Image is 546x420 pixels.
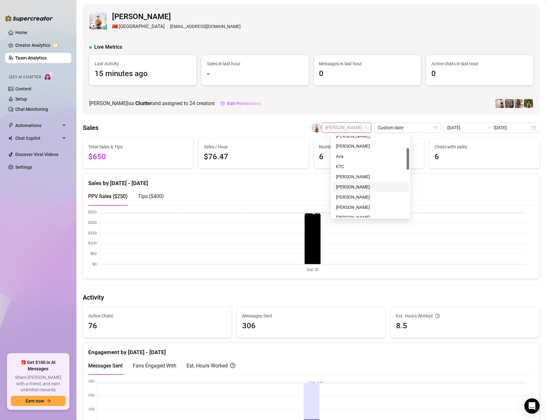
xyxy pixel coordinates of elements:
span: thunderbolt [8,123,13,128]
span: Sales in last hour [207,60,303,67]
span: to [486,125,491,130]
span: Total Sales & Tips [88,143,188,150]
div: Enrique S. [332,182,409,192]
span: Fans Engaged With [133,363,176,369]
img: Ralphy [495,99,504,108]
span: PPV Sales ( $250 ) [88,193,128,199]
div: [PERSON_NAME] [336,194,405,201]
span: Messages Sent [88,363,123,369]
h4: Activity [83,293,540,302]
b: Chatter [135,100,152,106]
div: [PERSON_NAME] [336,143,405,150]
span: Earn now [25,398,44,403]
a: Home [15,30,27,35]
div: Sales by [DATE] - [DATE] [88,174,534,188]
div: [EMAIL_ADDRESS][DOMAIN_NAME] [112,23,241,31]
div: Chloe Louise [332,172,409,182]
span: Active Chats [88,312,226,319]
button: Edit Permissions [220,98,262,109]
img: logo-BBDzfeDw.svg [5,15,53,22]
span: 24 [189,100,195,106]
a: Settings [15,165,32,170]
span: Tips ( $400 ) [138,193,164,199]
span: [PERSON_NAME] [112,11,241,23]
span: $76.47 [204,151,303,163]
span: Live Metrics [94,43,122,51]
span: 76 [88,320,226,332]
span: 306 [242,320,380,332]
span: Share [PERSON_NAME] with a friend, and earn unlimited rewards [11,374,66,393]
span: question-circle [435,312,440,319]
span: 🇨🇳 [112,23,118,31]
div: Ava [332,151,409,161]
span: Active chats in last hour [431,60,528,67]
img: Wayne [505,99,514,108]
span: [GEOGRAPHIC_DATA] [119,23,165,31]
img: Jayson Roa [312,123,321,132]
span: 0 [319,68,416,80]
span: Last Activity [95,60,191,67]
div: Naomi Ochoa [332,141,409,151]
img: Nathaniel [514,99,523,108]
div: [PERSON_NAME] [336,173,405,180]
span: 6 [435,151,534,163]
span: $650 [88,151,188,163]
div: Rupert T. [332,212,409,223]
div: KTC [332,161,409,172]
span: - [207,68,303,80]
div: Jeffery Bamba [332,192,409,202]
span: Sales / Hour [204,143,303,150]
span: Automations [15,120,60,131]
div: KTC [336,163,405,170]
div: Engagement by [DATE] - [DATE] [88,343,534,357]
button: Earn nowarrow-right [11,396,66,406]
img: Nathaniel [524,99,533,108]
a: Setup [15,96,27,102]
h4: Sales [83,123,98,132]
span: 8.5 [396,320,534,332]
a: Creator Analytics exclamation-circle [15,40,66,50]
span: Custom date [378,123,437,132]
div: [PERSON_NAME] [336,204,405,211]
a: Content [15,86,32,91]
div: Est. Hours Worked [187,362,235,370]
div: [PERSON_NAME] [336,132,405,139]
div: Open Intercom Messenger [524,398,540,414]
span: Edit Permissions [227,101,261,106]
div: [PERSON_NAME] [336,183,405,190]
div: z [103,26,107,30]
input: Start date [447,124,484,131]
div: Davis Armbrust [332,131,409,141]
div: Est. Hours Worked [396,312,534,319]
img: AI Chatter [44,72,53,81]
div: [PERSON_NAME] [336,214,405,221]
span: Messages Sent [242,312,380,319]
span: setting [220,101,225,106]
img: Jayson Roa [89,12,107,29]
span: Messages in last hour [319,60,416,67]
img: Chat Copilot [8,136,12,140]
a: Discover Viral Videos [15,152,58,157]
span: Chat Copilot [15,133,60,143]
span: [PERSON_NAME] is a and assigned to creators [89,99,215,107]
span: arrow-right [46,399,51,403]
div: Frank Vincent Coco [332,202,409,212]
span: Number of PPVs Sold [319,143,419,150]
span: 6 [319,151,419,163]
span: Izzy AI Chatter [9,74,41,80]
a: Team Analytics [15,55,46,61]
span: Chats with sales [435,143,534,150]
span: 0 [431,68,528,80]
span: Jayson Roa [325,123,368,132]
span: question-circle [230,362,235,370]
span: 🎁 Get $100 in AI Messages [11,359,66,372]
div: Ava [336,153,405,160]
a: Chat Monitoring [15,107,48,112]
span: 15 minutes ago [95,68,191,80]
span: calendar [434,126,437,130]
input: End date [494,124,530,131]
span: swap-right [486,125,491,130]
